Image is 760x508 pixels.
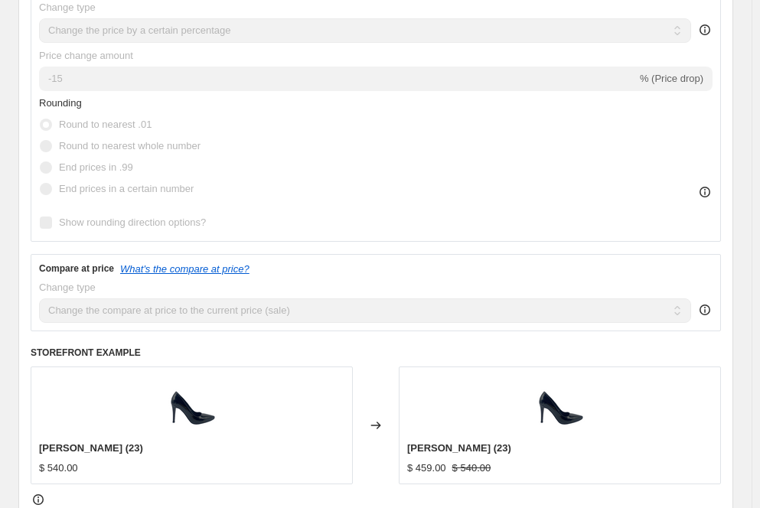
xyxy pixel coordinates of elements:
[120,263,250,275] button: What's the compare at price?
[59,183,194,194] span: End prices in a certain number
[39,50,133,61] span: Price change amount
[59,140,201,151] span: Round to nearest whole number
[640,73,703,84] span: % (Price drop)
[59,119,152,130] span: Round to nearest .01
[59,161,133,173] span: End prices in .99
[39,67,637,91] input: -15
[39,282,96,293] span: Change type
[39,97,82,109] span: Rounding
[697,302,713,317] div: help
[39,2,96,13] span: Change type
[59,217,206,228] span: Show rounding direction options?
[39,262,114,275] h3: Compare at price
[697,22,713,37] div: help
[407,442,511,454] span: [PERSON_NAME] (23)
[39,461,78,476] div: $ 540.00
[407,461,446,476] div: $ 459.00
[39,442,143,454] span: [PERSON_NAME] (23)
[530,375,591,436] img: Disenosintitulo-2024-03-14T165829.820_80x.png
[161,375,223,436] img: Disenosintitulo-2024-03-14T165829.820_80x.png
[31,347,721,359] h6: STOREFRONT EXAMPLE
[452,461,491,476] strike: $ 540.00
